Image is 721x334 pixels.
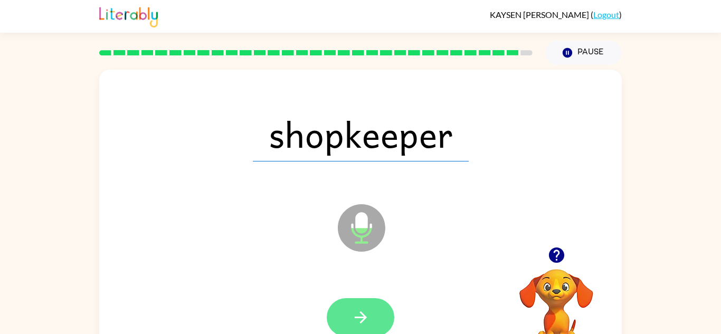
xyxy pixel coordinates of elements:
span: KAYSEN [PERSON_NAME] [490,9,591,20]
div: ( ) [490,9,622,20]
img: Literably [99,4,158,27]
button: Pause [545,41,622,65]
a: Logout [593,9,619,20]
span: shopkeeper [253,107,469,161]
